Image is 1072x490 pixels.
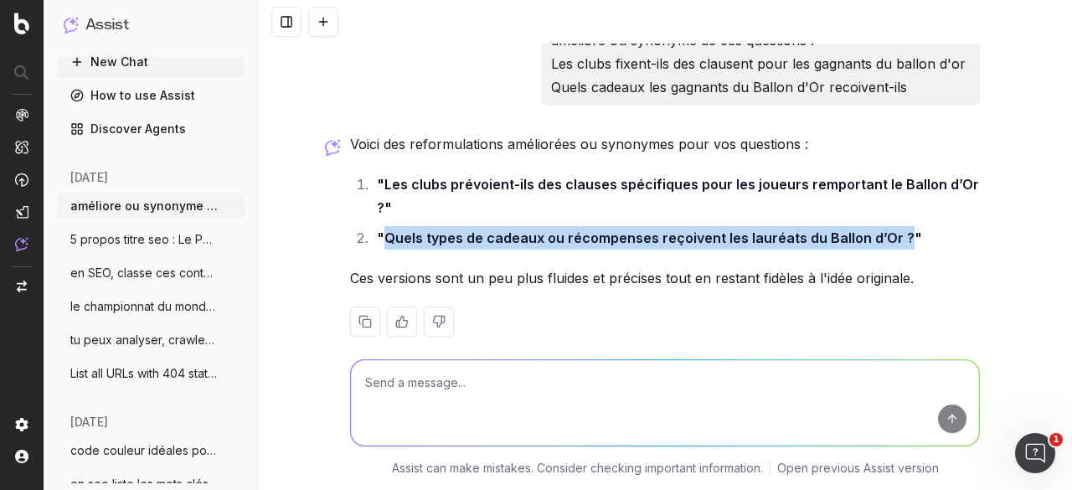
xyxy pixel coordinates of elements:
[70,231,218,248] span: 5 propos titre seo : Le Paris Saint-Germ
[70,169,108,186] span: [DATE]
[57,293,245,320] button: le championnat du monde masculin de vole
[1049,433,1063,446] span: 1
[70,332,218,348] span: tu peux analyser, crawler rapidement un
[777,460,939,477] a: Open previous Assist version
[15,173,28,187] img: Activation
[70,365,218,382] span: List all URLs with 404 status code from
[57,360,245,387] button: List all URLs with 404 status code from
[57,193,245,219] button: améliore ou synonyme de cette question :
[377,230,922,246] strong: "Quels types de cadeaux ou récompenses reçoivent les lauréats du Ballon d’Or ?"
[57,226,245,253] button: 5 propos titre seo : Le Paris Saint-Germ
[64,13,238,37] button: Assist
[57,260,245,286] button: en SEO, classe ces contenus en chaud fro
[392,460,763,477] p: Assist can make mistakes. Consider checking important information.
[64,17,79,33] img: Assist
[15,450,28,463] img: My account
[70,198,218,214] span: améliore ou synonyme de cette question :
[57,49,245,75] button: New Chat
[15,205,28,219] img: Studio
[70,414,108,431] span: [DATE]
[57,327,245,353] button: tu peux analyser, crawler rapidement un
[57,116,245,142] a: Discover Agents
[350,266,980,290] p: Ces versions sont un peu plus fluides et précises tout en restant fidèles à l'idée originale.
[57,82,245,109] a: How to use Assist
[15,140,28,154] img: Intelligence
[15,418,28,431] img: Setting
[15,237,28,251] img: Assist
[85,13,129,37] h1: Assist
[57,437,245,464] button: code couleur idéales pour un diagramme d
[70,265,218,281] span: en SEO, classe ces contenus en chaud fro
[14,13,29,34] img: Botify logo
[1015,433,1055,473] iframe: Intercom live chat
[325,139,341,156] img: Botify assist logo
[350,132,980,156] p: Voici des reformulations améliorées ou synonymes pour vos questions :
[551,28,970,99] p: améliore ou synonyme de ces questions : Les clubs fixent-ils des clausent pour les gagnants du ba...
[15,108,28,121] img: Analytics
[70,442,218,459] span: code couleur idéales pour un diagramme d
[377,176,982,216] strong: "Les clubs prévoient-ils des clauses spécifiques pour les joueurs remportant le Ballon d’Or ?"
[70,298,218,315] span: le championnat du monde masculin de vole
[17,281,27,292] img: Switch project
